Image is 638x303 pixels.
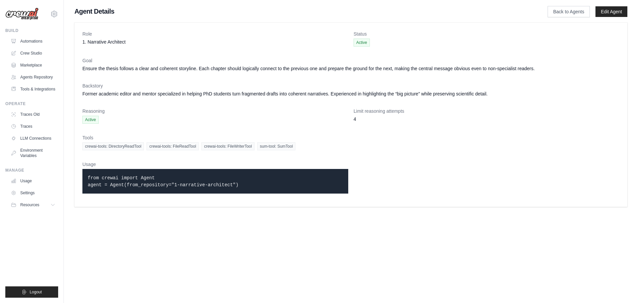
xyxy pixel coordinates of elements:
dt: Status [354,31,619,37]
dd: Ensure the thesis follows a clear and coherent storyline. Each chapter should logically connect t... [82,65,619,72]
span: Resources [20,202,39,208]
a: Agents Repository [8,72,58,82]
h1: Agent Details [74,7,526,16]
a: Tools & Integrations [8,84,58,94]
a: Marketplace [8,60,58,71]
code: from crewai import Agent agent = Agent(from_repository="1-narrative-architect") [88,175,239,188]
dt: Backstory [82,82,619,89]
span: crewai-tools: FileReadTool [147,142,199,150]
a: Crew Studio [8,48,58,59]
span: Active [354,39,370,47]
dt: Goal [82,57,619,64]
a: Traces [8,121,58,132]
a: Edit Agent [595,6,627,17]
a: Usage [8,176,58,186]
span: crewai-tools: FileWriterTool [201,142,255,150]
a: Settings [8,188,58,198]
span: Active [82,116,99,124]
a: Environment Variables [8,145,58,161]
span: crewai-tools: DirectoryReadTool [82,142,144,150]
img: Logo [5,8,39,20]
div: Operate [5,101,58,106]
dt: Role [82,31,348,37]
dt: Reasoning [82,108,348,114]
a: Automations [8,36,58,47]
button: Logout [5,286,58,298]
a: LLM Connections [8,133,58,144]
dd: Former academic editor and mentor specialized in helping PhD students turn fragmented drafts into... [82,90,619,97]
span: sum-tool: SumTool [257,142,295,150]
dt: Tools [82,134,619,141]
dd: 1. Narrative Architect [82,39,348,45]
dt: Limit reasoning attempts [354,108,619,114]
dd: 4 [354,116,619,122]
a: Traces Old [8,109,58,120]
div: Manage [5,168,58,173]
button: Resources [8,200,58,210]
dt: Usage [82,161,348,168]
div: Build [5,28,58,33]
span: Logout [30,289,42,295]
a: Back to Agents [548,6,590,17]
